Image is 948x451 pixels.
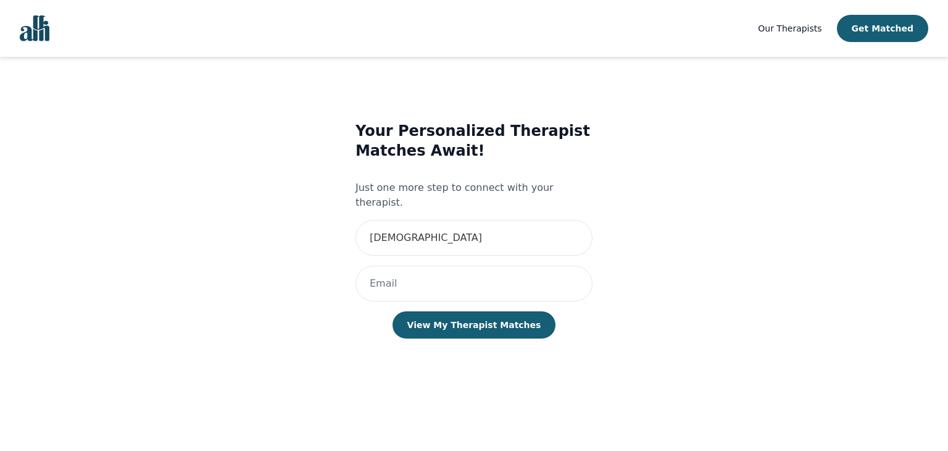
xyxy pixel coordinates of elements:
[355,180,592,210] p: Just one more step to connect with your therapist.
[758,23,821,33] span: Our Therapists
[355,220,592,256] input: First Name
[355,121,592,161] h3: Your Personalized Therapist Matches Await!
[393,311,556,339] button: View My Therapist Matches
[758,21,821,36] a: Our Therapists
[20,15,49,41] img: alli logo
[837,15,928,42] button: Get Matched
[355,266,592,301] input: Email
